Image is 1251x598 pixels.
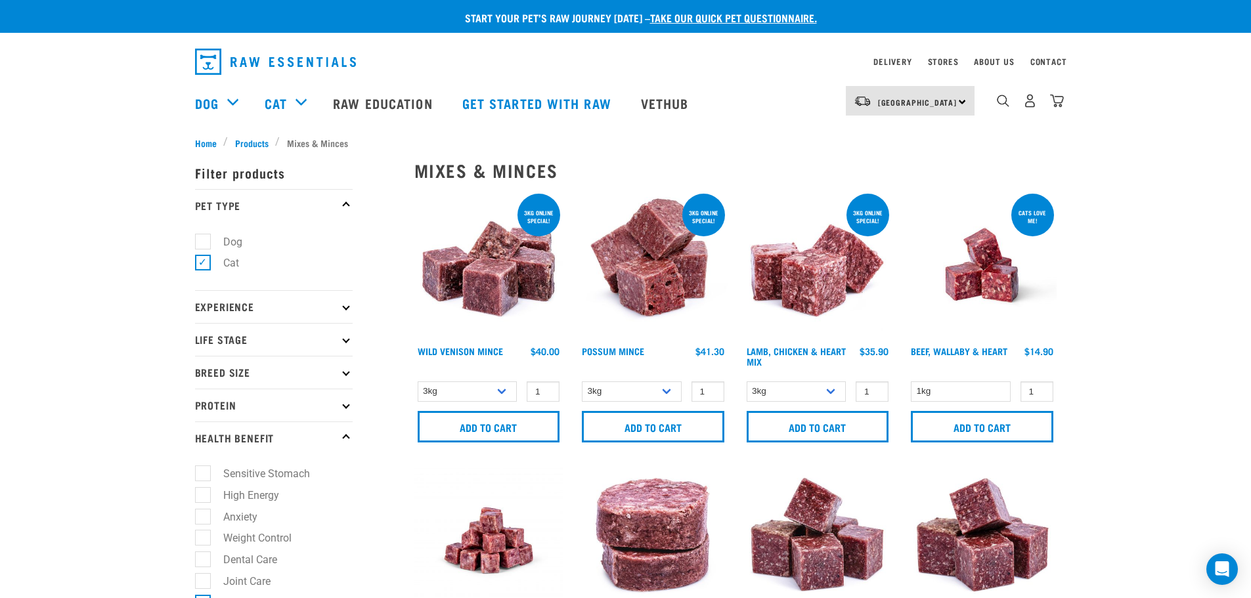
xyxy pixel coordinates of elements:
a: Possum Mince [582,349,644,353]
div: $41.30 [695,346,724,356]
div: Cats love me! [1011,203,1054,230]
div: $35.90 [860,346,889,356]
a: Stores [928,59,959,64]
a: Lamb, Chicken & Heart Mix [747,349,846,364]
label: Cat [202,255,244,271]
img: home-icon-1@2x.png [997,95,1009,107]
input: 1 [691,381,724,402]
input: Add to cart [747,411,889,442]
a: take our quick pet questionnaire. [650,14,817,20]
div: $40.00 [531,346,560,356]
img: 1124 Lamb Chicken Heart Mix 01 [743,191,892,340]
input: 1 [856,381,889,402]
a: Beef, Wallaby & Heart [911,349,1007,353]
label: Joint Care [202,573,276,589]
input: Add to cart [582,411,724,442]
a: Delivery [873,59,911,64]
div: Open Intercom Messenger [1206,553,1238,585]
label: Anxiety [202,509,263,525]
img: Raw Essentials 2024 July2572 Beef Wallaby Heart [908,191,1057,340]
img: van-moving.png [854,95,871,107]
span: Products [235,136,269,150]
p: Pet Type [195,189,353,222]
a: Home [195,136,224,150]
input: 1 [1021,381,1053,402]
span: Home [195,136,217,150]
a: Raw Education [320,77,449,129]
p: Life Stage [195,323,353,356]
input: 1 [527,381,560,402]
img: Pile Of Cubed Wild Venison Mince For Pets [414,191,563,340]
label: Dog [202,234,248,250]
h2: Mixes & Minces [414,160,1057,181]
a: Wild Venison Mince [418,349,503,353]
img: user.png [1023,94,1037,108]
div: 3kg online special! [517,203,560,230]
div: 3kg online special! [846,203,889,230]
nav: dropdown navigation [185,43,1067,80]
label: Weight Control [202,530,297,546]
label: Sensitive Stomach [202,465,315,482]
label: Dental Care [202,551,282,568]
a: Dog [195,93,219,113]
a: Cat [265,93,287,113]
a: Vethub [628,77,705,129]
input: Add to cart [911,411,1053,442]
img: home-icon@2x.png [1050,94,1064,108]
p: Experience [195,290,353,323]
p: Breed Size [195,356,353,389]
span: [GEOGRAPHIC_DATA] [878,100,957,104]
p: Filter products [195,156,353,189]
img: Raw Essentials Logo [195,49,356,75]
p: Protein [195,389,353,421]
a: Get started with Raw [449,77,628,129]
div: $14.90 [1024,346,1053,356]
a: Contact [1030,59,1067,64]
img: 1102 Possum Mince 01 [579,191,728,340]
nav: breadcrumbs [195,136,1057,150]
a: About Us [974,59,1014,64]
label: High Energy [202,487,284,503]
input: Add to cart [418,411,560,442]
div: 3kg online special! [682,203,725,230]
p: Health Benefit [195,421,353,454]
a: Products [228,136,275,150]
